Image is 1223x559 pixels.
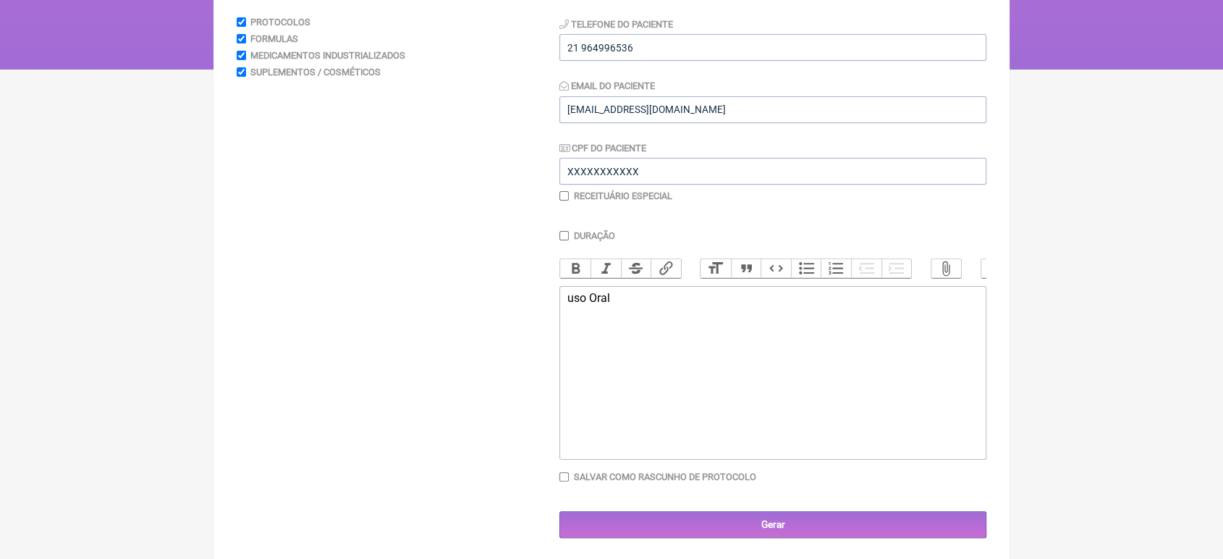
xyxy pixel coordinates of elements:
button: Bullets [791,259,821,278]
div: uso Oral [567,291,978,319]
button: Quote [731,259,761,278]
button: Italic [591,259,621,278]
label: Email do Paciente [559,80,655,91]
label: Receituário Especial [574,190,672,201]
label: Medicamentos Industrializados [250,50,405,61]
button: Numbers [821,259,851,278]
button: Link [651,259,681,278]
button: Strikethrough [621,259,651,278]
button: Attach Files [931,259,962,278]
label: Protocolos [250,17,310,28]
button: Increase Level [881,259,912,278]
button: Decrease Level [851,259,881,278]
label: Suplementos / Cosméticos [250,67,381,77]
label: Formulas [250,33,298,44]
label: Telefone do Paciente [559,19,673,30]
label: CPF do Paciente [559,143,646,154]
input: Gerar [559,511,986,538]
button: Undo [981,259,1012,278]
button: Heading [701,259,731,278]
button: Bold [560,259,591,278]
label: Salvar como rascunho de Protocolo [574,471,756,482]
label: Duração [574,230,615,241]
button: Code [761,259,791,278]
